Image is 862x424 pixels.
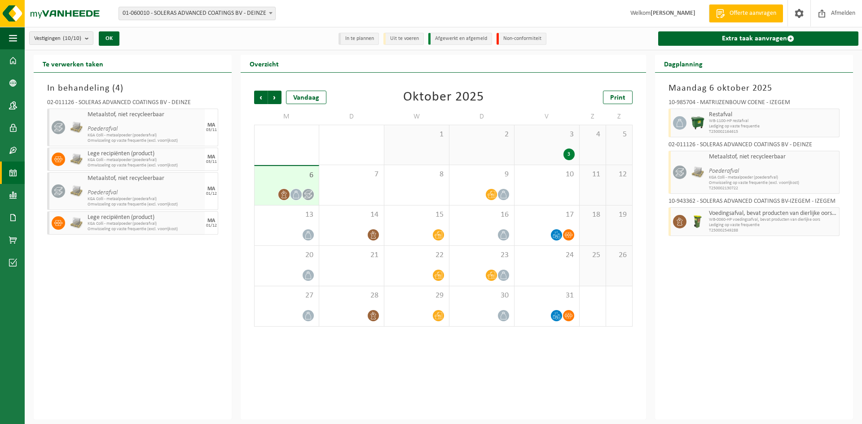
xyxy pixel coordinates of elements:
span: 20 [259,250,314,260]
span: 13 [259,210,314,220]
span: 7 [324,170,379,179]
img: LP-PA-00000-WDN-11 [70,121,83,134]
span: Vestigingen [34,32,81,45]
span: 22 [389,250,444,260]
span: Print [610,94,625,101]
span: Metaalstof, niet recycleerbaar [709,153,837,161]
img: LP-PA-00000-WDN-11 [691,166,704,179]
h3: Maandag 6 oktober 2025 [668,82,840,95]
li: Afgewerkt en afgemeld [428,33,492,45]
span: 18 [584,210,601,220]
span: Omwisseling op vaste frequentie (excl. voorrijkost) [709,180,837,186]
span: 2 [454,130,510,140]
span: KGA Colli - metaalpoeder (poederafval) [88,157,202,163]
span: 24 [519,250,575,260]
div: 01/12 [206,223,217,228]
i: Poederafval [709,168,739,175]
span: Omwisseling op vaste frequentie (excl. voorrijkost) [88,163,202,168]
span: 8 [389,170,444,179]
span: 01-060010 - SOLERAS ADVANCED COATINGS BV - DEINZE [119,7,275,20]
div: 01/12 [206,192,217,196]
i: Poederafval [88,189,118,196]
span: 17 [519,210,575,220]
span: 14 [324,210,379,220]
div: 02-011126 - SOLERAS ADVANCED COATINGS BV - DEINZE [47,100,218,109]
span: 16 [454,210,510,220]
span: 29 [389,291,444,301]
span: Lege recipiënten (product) [88,214,202,221]
span: 28 [324,291,379,301]
div: MA [207,154,215,160]
span: 15 [389,210,444,220]
div: 03/11 [206,160,217,164]
span: 21 [324,250,379,260]
h2: Te verwerken taken [34,55,112,72]
span: 30 [454,291,510,301]
span: Voedingsafval, bevat producten van dierlijke oorsprong, onverpakt, categorie 3 [709,210,837,217]
span: 3 [519,130,575,140]
span: Metaalstof, niet recycleerbaar [88,111,202,118]
span: Lediging op vaste frequentie [709,223,837,228]
h2: Dagplanning [655,55,712,72]
div: MA [207,122,215,128]
div: Vandaag [286,91,326,104]
span: 31 [519,291,575,301]
img: WB-1100-HPE-GN-01 [691,116,704,130]
span: WB-0060-HP voedingsafval, bevat producten van dierlijke oors [709,217,837,223]
div: MA [207,218,215,223]
button: Vestigingen(10/10) [29,31,93,45]
td: V [515,109,580,125]
span: T250002164615 [709,129,837,135]
a: Extra taak aanvragen [658,31,858,46]
a: Print [603,91,633,104]
div: Oktober 2025 [403,91,484,104]
span: Offerte aanvragen [727,9,778,18]
h2: Overzicht [241,55,288,72]
span: 10 [519,170,575,179]
div: 10-943362 - SOLERAS ADVANCED COATINGS BV-IZEGEM - IZEGEM [668,198,840,207]
td: Z [606,109,633,125]
div: 10-985704 - MATRIJZENBOUW COENE - IZEGEM [668,100,840,109]
td: M [254,109,319,125]
div: 03/11 [206,128,217,132]
div: MA [207,186,215,192]
span: Omwisseling op vaste frequentie (excl. voorrijkost) [88,227,202,232]
span: 01-060010 - SOLERAS ADVANCED COATINGS BV - DEINZE [119,7,276,20]
img: WB-0060-HPE-GN-50 [691,215,704,228]
span: 25 [584,250,601,260]
span: Vorige [254,91,268,104]
span: 26 [611,250,628,260]
li: In te plannen [339,33,379,45]
a: Offerte aanvragen [709,4,783,22]
div: 02-011126 - SOLERAS ADVANCED COATINGS BV - DEINZE [668,142,840,151]
span: KGA Colli - metaalpoeder (poederafval) [709,175,837,180]
span: 27 [259,291,314,301]
td: W [384,109,449,125]
strong: [PERSON_NAME] [651,10,695,17]
i: Poederafval [88,126,118,132]
img: PB-PA-0000-WDN-00-03 [70,216,83,230]
span: KGA Colli - metaalpoeder (poederafval) [88,197,202,202]
span: 11 [584,170,601,179]
h3: In behandeling ( ) [47,82,218,95]
span: 12 [611,170,628,179]
span: Lediging op vaste frequentie [709,124,837,129]
span: 19 [611,210,628,220]
img: PB-PA-0000-WDN-00-03 [70,153,83,166]
td: Z [580,109,606,125]
span: KGA Colli - metaalpoeder (poederafval) [88,133,202,138]
li: Non-conformiteit [497,33,546,45]
span: Lege recipiënten (product) [88,150,202,157]
td: D [449,109,515,125]
span: 5 [611,130,628,140]
count: (10/10) [63,35,81,41]
div: 3 [563,149,575,160]
span: T250002130722 [709,186,837,191]
span: Omwisseling op vaste frequentie (excl. voorrijkost) [88,202,202,207]
span: 4 [115,84,120,93]
span: Omwisseling op vaste frequentie (excl. voorrijkost) [88,138,202,144]
td: D [319,109,384,125]
img: LP-PA-00000-WDN-11 [70,184,83,198]
span: Restafval [709,111,837,118]
span: 4 [584,130,601,140]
